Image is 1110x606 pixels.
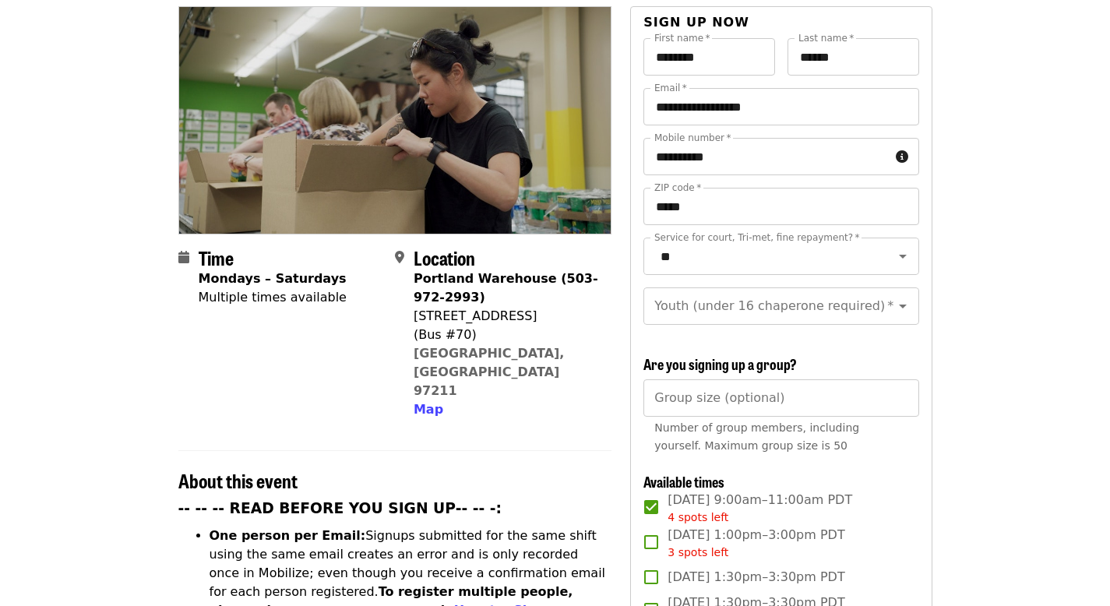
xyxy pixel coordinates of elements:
[178,500,502,516] strong: -- -- -- READ BEFORE YOU SIGN UP-- -- -:
[896,150,908,164] i: circle-info icon
[199,271,347,286] strong: Mondays – Saturdays
[798,33,854,43] label: Last name
[654,421,859,452] span: Number of group members, including yourself. Maximum group size is 50
[654,233,860,242] label: Service for court, Tri-met, fine repayment?
[654,83,687,93] label: Email
[668,511,728,523] span: 4 spots left
[788,38,919,76] input: Last name
[668,546,728,558] span: 3 spots left
[395,250,404,265] i: map-marker-alt icon
[643,38,775,76] input: First name
[178,250,189,265] i: calendar icon
[414,326,599,344] div: (Bus #70)
[199,244,234,271] span: Time
[414,346,565,398] a: [GEOGRAPHIC_DATA], [GEOGRAPHIC_DATA] 97211
[643,379,918,417] input: [object Object]
[654,33,710,43] label: First name
[654,183,701,192] label: ZIP code
[643,471,724,491] span: Available times
[643,188,918,225] input: ZIP code
[643,138,889,175] input: Mobile number
[414,307,599,326] div: [STREET_ADDRESS]
[643,354,797,374] span: Are you signing up a group?
[892,295,914,317] button: Open
[668,568,844,587] span: [DATE] 1:30pm–3:30pm PDT
[654,133,731,143] label: Mobile number
[892,245,914,267] button: Open
[414,244,475,271] span: Location
[643,88,918,125] input: Email
[414,400,443,419] button: Map
[199,288,347,307] div: Multiple times available
[668,526,844,561] span: [DATE] 1:00pm–3:00pm PDT
[414,271,598,305] strong: Portland Warehouse (503-972-2993)
[668,491,852,526] span: [DATE] 9:00am–11:00am PDT
[643,15,749,30] span: Sign up now
[178,467,298,494] span: About this event
[210,528,366,543] strong: One person per Email:
[179,7,611,233] img: Oct/Nov/Dec - Portland: Repack/Sort (age 8+) organized by Oregon Food Bank
[414,402,443,417] span: Map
